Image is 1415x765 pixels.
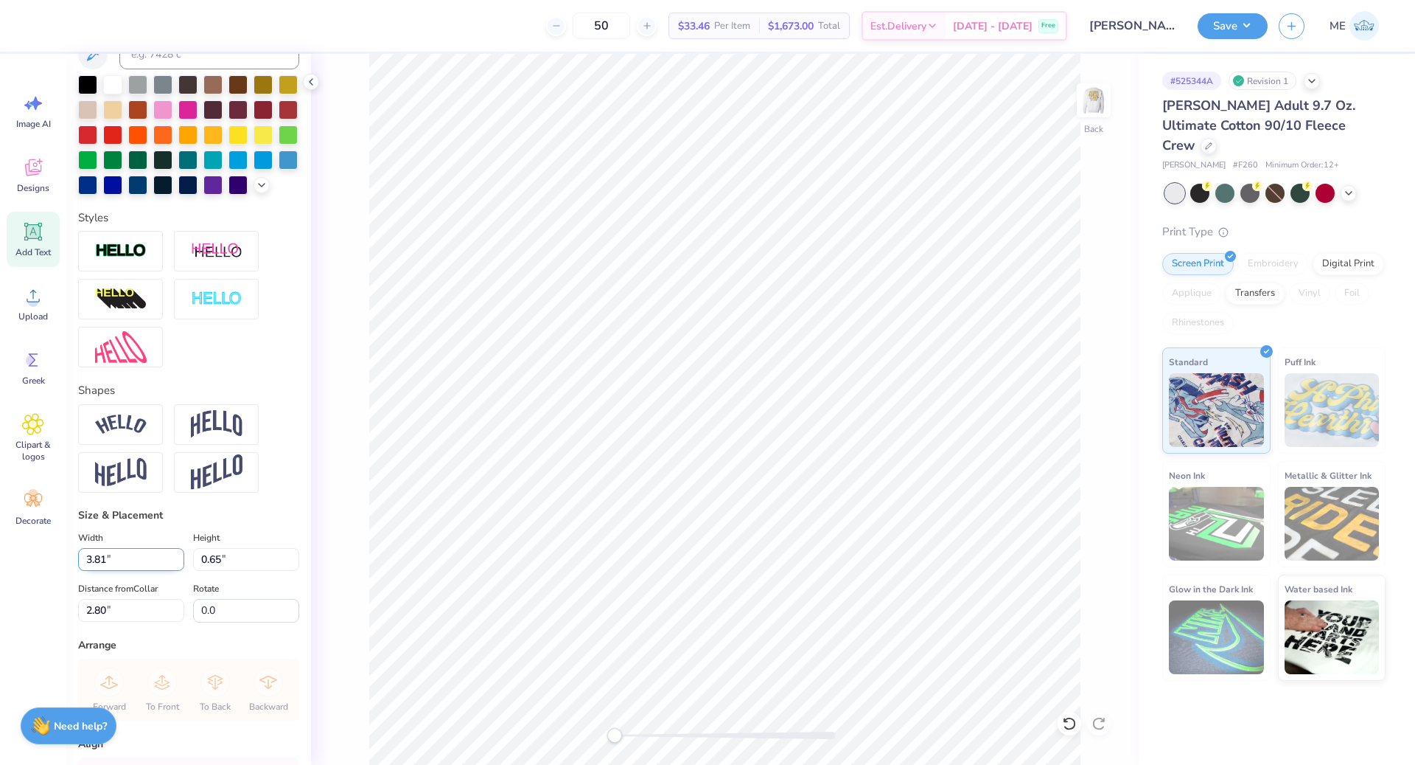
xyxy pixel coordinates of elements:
[17,182,49,194] span: Designs
[870,18,926,34] span: Est. Delivery
[1289,283,1330,305] div: Vinyl
[95,243,147,260] img: Stroke
[15,246,51,258] span: Add Text
[1162,224,1386,240] div: Print Type
[1330,18,1346,35] span: ME
[15,515,51,527] span: Decorate
[78,382,115,399] label: Shapes
[1265,159,1339,172] span: Minimum Order: 12 +
[95,415,147,435] img: Arc
[1162,72,1221,90] div: # 525344A
[1285,373,1380,447] img: Puff Ink
[191,410,242,438] img: Arch
[22,375,45,387] span: Greek
[1349,11,1379,41] img: Maria Espena
[78,210,108,226] label: Styles
[1313,253,1384,275] div: Digital Print
[78,580,158,598] label: Distance from Collar
[1285,581,1352,597] span: Water based Ink
[768,18,814,34] span: $1,673.00
[953,18,1033,34] span: [DATE] - [DATE]
[1079,86,1108,115] img: Back
[16,118,51,130] span: Image AI
[1169,354,1208,370] span: Standard
[1285,468,1372,483] span: Metallic & Glitter Ink
[78,508,299,523] div: Size & Placement
[95,458,147,487] img: Flag
[1285,354,1316,370] span: Puff Ink
[1229,72,1296,90] div: Revision 1
[191,242,242,260] img: Shadow
[1169,581,1253,597] span: Glow in the Dark Ink
[607,728,622,743] div: Accessibility label
[573,13,630,39] input: – –
[78,637,299,653] div: Arrange
[1162,159,1226,172] span: [PERSON_NAME]
[1285,487,1380,561] img: Metallic & Glitter Ink
[1285,600,1380,674] img: Water based Ink
[78,736,299,752] div: Align
[1169,373,1264,447] img: Standard
[191,454,242,491] img: Rise
[1169,468,1205,483] span: Neon Ink
[1169,600,1264,674] img: Glow in the Dark Ink
[95,331,147,363] img: Free Distort
[1169,487,1264,561] img: Neon Ink
[1162,97,1355,154] span: [PERSON_NAME] Adult 9.7 Oz. Ultimate Cotton 90/10 Fleece Crew
[193,580,219,598] label: Rotate
[714,18,750,34] span: Per Item
[1238,253,1308,275] div: Embroidery
[193,529,220,547] label: Height
[95,288,147,311] img: 3D Illusion
[1226,283,1285,305] div: Transfers
[54,719,107,733] strong: Need help?
[1162,283,1221,305] div: Applique
[78,529,103,547] label: Width
[1162,253,1234,275] div: Screen Print
[119,40,299,69] input: e.g. 7428 c
[1041,21,1055,31] span: Free
[1162,312,1234,334] div: Rhinestones
[1233,159,1258,172] span: # F260
[1084,122,1103,136] div: Back
[818,18,840,34] span: Total
[1323,11,1386,41] a: ME
[1335,283,1369,305] div: Foil
[1078,11,1187,41] input: Untitled Design
[9,439,57,463] span: Clipart & logos
[678,18,710,34] span: $33.46
[1198,13,1268,39] button: Save
[18,311,48,322] span: Upload
[191,291,242,308] img: Negative Space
